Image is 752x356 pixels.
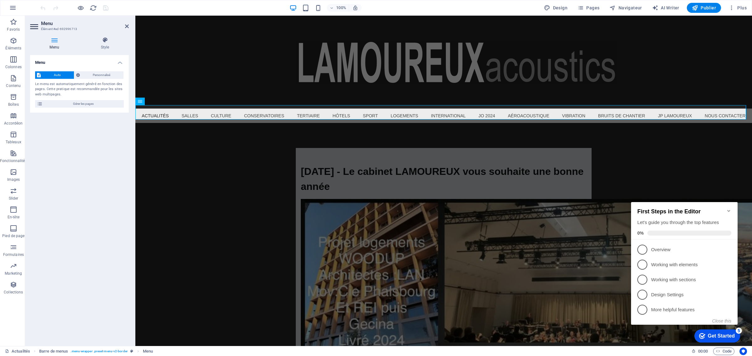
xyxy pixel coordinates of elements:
span: Cliquez pour sélectionner. Double-cliquez pour modifier. [143,348,153,355]
li: Working with sections [3,79,109,94]
i: Cet élément est une présélection personnalisable. [130,349,133,353]
p: Working with elements [23,68,98,75]
div: Get Started 5 items remaining, 0% complete [66,136,112,149]
p: Éléments [5,46,21,51]
h4: Style [81,37,129,50]
p: Overview [23,53,98,60]
span: Publier [692,5,716,11]
span: Gérer les pages [44,100,122,108]
span: Plus [728,5,747,11]
h4: Menu [30,55,129,66]
button: Navigateur [607,3,644,13]
span: : [702,349,703,353]
h4: Menu [30,37,81,50]
p: Formulaires [3,252,24,257]
p: Accordéon [4,121,23,126]
button: Publier [687,3,721,13]
i: Lors du redimensionnement, ajuster automatiquement le niveau de zoom en fonction de l'appareil sé... [352,5,358,11]
span: Navigateur [609,5,642,11]
p: Colonnes [5,64,22,69]
button: Personnalisé [74,71,124,79]
i: Actualiser la page [90,4,97,12]
button: 100% [327,4,349,12]
p: Favoris [7,27,20,32]
div: Get Started [79,140,106,145]
button: Auto [35,71,74,79]
li: Working with elements [3,64,109,79]
button: reload [89,4,97,12]
h2: Menu [41,21,129,26]
li: Design Settings [3,94,109,109]
p: Marketing [5,271,22,276]
p: En-tête [8,215,19,220]
div: Le menu est automatiquement généré en fonction des pages. Cette pratique est recommandée pour les... [35,82,124,97]
span: AI Writer [652,5,679,11]
button: Close this [84,125,103,130]
div: Minimize checklist [98,15,103,20]
span: Auto [43,71,72,79]
li: Overview [3,49,109,64]
p: Collections [4,290,23,295]
p: Design Settings [23,98,98,105]
div: Design (Ctrl+Alt+Y) [541,3,570,13]
p: Pied de page [2,233,24,238]
button: Design [541,3,570,13]
button: Pages [575,3,602,13]
h6: Durée de la session [692,348,708,355]
button: Cliquez ici pour quitter le mode Aperçu et poursuivre l'édition. [77,4,84,12]
button: Usercentrics [739,348,747,355]
nav: breadcrumb [39,348,153,355]
p: Working with sections [23,83,98,90]
button: Plus [726,3,749,13]
span: 00 00 [698,348,708,355]
p: Boîtes [8,102,19,107]
a: Cliquez pour annuler la sélection. Double-cliquez pour ouvrir Pages. [5,348,30,355]
span: Design [544,5,567,11]
h3: Élément #ed-692996713 [41,26,116,32]
span: Personnalisé [82,71,122,79]
p: Contenu [6,83,21,88]
h2: First Steps in the Editor [9,15,103,22]
div: 5 [107,134,113,140]
p: Images [7,177,20,182]
p: Tableaux [6,140,21,145]
span: . menu-wrapper .preset-menu-v2-border [70,348,128,355]
span: Pages [577,5,599,11]
span: 0% [9,37,19,42]
span: Code [716,348,732,355]
div: Let's guide you through the top features [9,26,103,33]
button: Gérer les pages [35,100,124,108]
h6: 100% [336,4,346,12]
button: AI Writer [650,3,682,13]
li: More helpful features [3,109,109,124]
button: Code [713,348,734,355]
span: Cliquez pour sélectionner. Double-cliquez pour modifier. [39,348,68,355]
p: Slider [9,196,18,201]
p: More helpful features [23,113,98,120]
